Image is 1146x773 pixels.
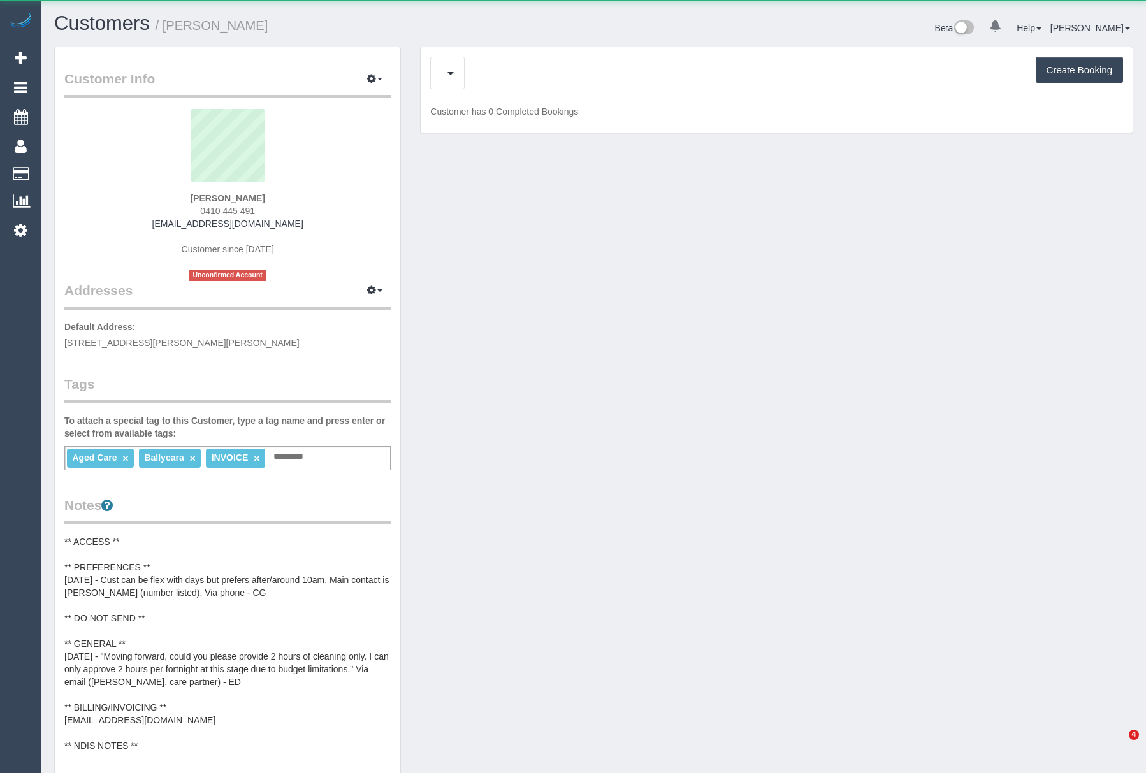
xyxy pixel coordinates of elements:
[54,12,150,34] a: Customers
[430,105,1123,118] p: Customer has 0 Completed Bookings
[64,496,391,524] legend: Notes
[156,18,268,33] small: / [PERSON_NAME]
[64,69,391,98] legend: Customer Info
[64,321,136,333] label: Default Address:
[64,414,391,440] label: To attach a special tag to this Customer, type a tag name and press enter or select from availabl...
[212,452,249,463] span: INVOICE
[182,244,274,254] span: Customer since [DATE]
[152,219,303,229] a: [EMAIL_ADDRESS][DOMAIN_NAME]
[1129,730,1139,740] span: 4
[144,452,184,463] span: Ballycara
[64,338,300,348] span: [STREET_ADDRESS][PERSON_NAME][PERSON_NAME]
[64,535,391,752] pre: ** ACCESS ** ** PREFERENCES ** [DATE] - Cust can be flex with days but prefers after/around 10am....
[1103,730,1133,760] iframe: Intercom live chat
[8,13,33,31] img: Automaid Logo
[1017,23,1041,33] a: Help
[72,452,117,463] span: Aged Care
[189,270,266,280] span: Unconfirmed Account
[190,453,196,464] a: ×
[200,206,255,216] span: 0410 445 491
[935,23,975,33] a: Beta
[1036,57,1123,83] button: Create Booking
[122,453,128,464] a: ×
[953,20,974,37] img: New interface
[64,375,391,403] legend: Tags
[1050,23,1130,33] a: [PERSON_NAME]
[254,453,259,464] a: ×
[190,193,265,203] strong: [PERSON_NAME]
